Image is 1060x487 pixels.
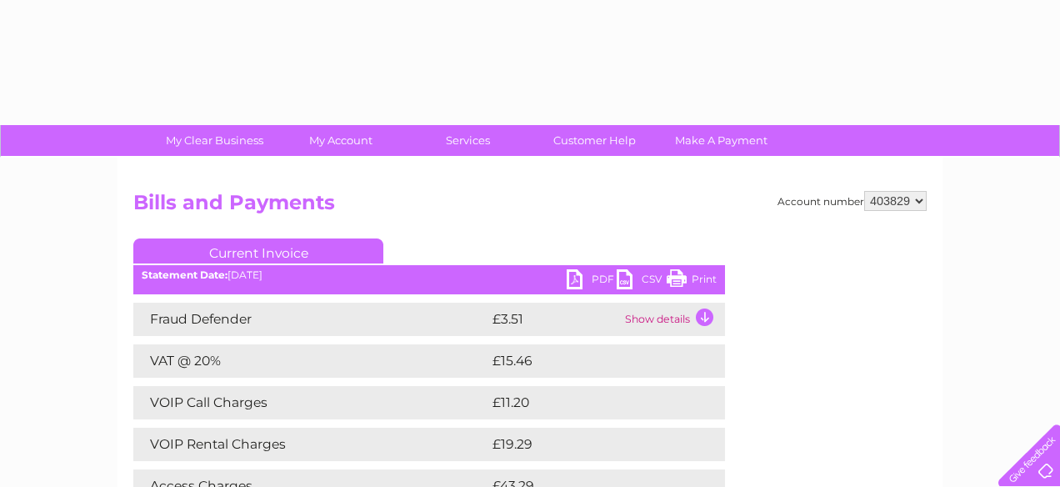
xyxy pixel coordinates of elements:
h2: Bills and Payments [133,191,927,223]
td: £19.29 [488,428,690,461]
a: My Account [272,125,410,156]
a: Print [667,269,717,294]
a: Customer Help [526,125,663,156]
b: Statement Date: [142,269,227,281]
td: Fraud Defender [133,303,488,336]
a: CSV [617,269,667,294]
a: Make A Payment [652,125,790,156]
td: £11.20 [488,386,688,419]
a: My Clear Business [146,125,283,156]
td: £15.46 [488,344,690,378]
td: £3.51 [488,303,621,336]
td: VOIP Call Charges [133,386,488,419]
div: Account number [777,191,927,211]
a: Current Invoice [133,238,383,264]
td: VAT @ 20% [133,344,488,378]
a: Services [399,125,537,156]
a: PDF [567,269,617,294]
td: VOIP Rental Charges [133,428,488,461]
td: Show details [621,303,725,336]
div: [DATE] [133,269,725,281]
